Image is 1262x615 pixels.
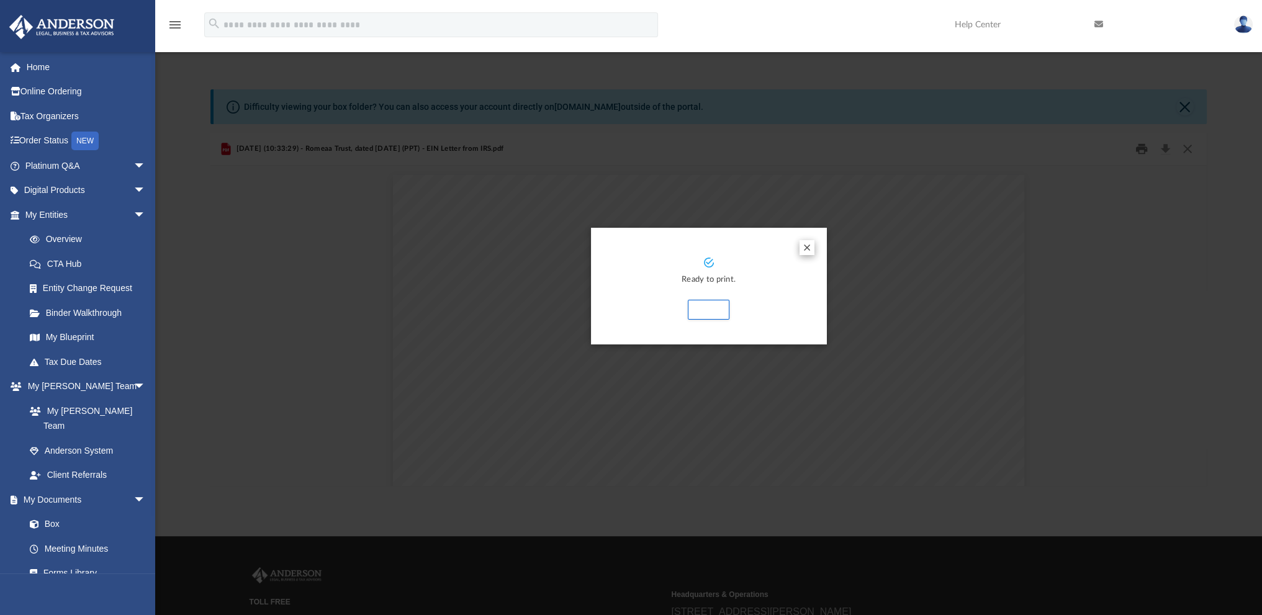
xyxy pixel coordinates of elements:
a: Client Referrals [17,463,158,488]
a: Overview [17,227,165,252]
span: arrow_drop_down [133,202,158,228]
a: Order StatusNEW [9,128,165,154]
a: Entity Change Request [17,276,165,301]
a: My Documentsarrow_drop_down [9,487,158,512]
span: arrow_drop_down [133,178,158,204]
a: My [PERSON_NAME] Teamarrow_drop_down [9,374,158,399]
span: arrow_drop_down [133,153,158,179]
a: Box [17,512,152,537]
a: Tax Due Dates [17,349,165,374]
a: My Entitiesarrow_drop_down [9,202,165,227]
a: CTA Hub [17,251,165,276]
p: Ready to print. [603,273,814,287]
img: Anderson Advisors Platinum Portal [6,15,118,39]
div: NEW [71,132,99,150]
span: arrow_drop_down [133,374,158,400]
a: Anderson System [17,438,158,463]
a: Tax Organizers [9,104,165,128]
a: Online Ordering [9,79,165,104]
div: Preview [210,133,1207,486]
a: My Blueprint [17,325,158,350]
img: User Pic [1234,16,1253,34]
a: Digital Productsarrow_drop_down [9,178,165,203]
a: Forms Library [17,561,152,586]
a: Home [9,55,165,79]
i: search [207,17,221,30]
span: arrow_drop_down [133,487,158,513]
button: Print [688,300,729,320]
a: Binder Walkthrough [17,300,165,325]
a: menu [168,24,183,32]
a: Platinum Q&Aarrow_drop_down [9,153,165,178]
i: menu [168,17,183,32]
a: Meeting Minutes [17,536,158,561]
a: My [PERSON_NAME] Team [17,398,152,438]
